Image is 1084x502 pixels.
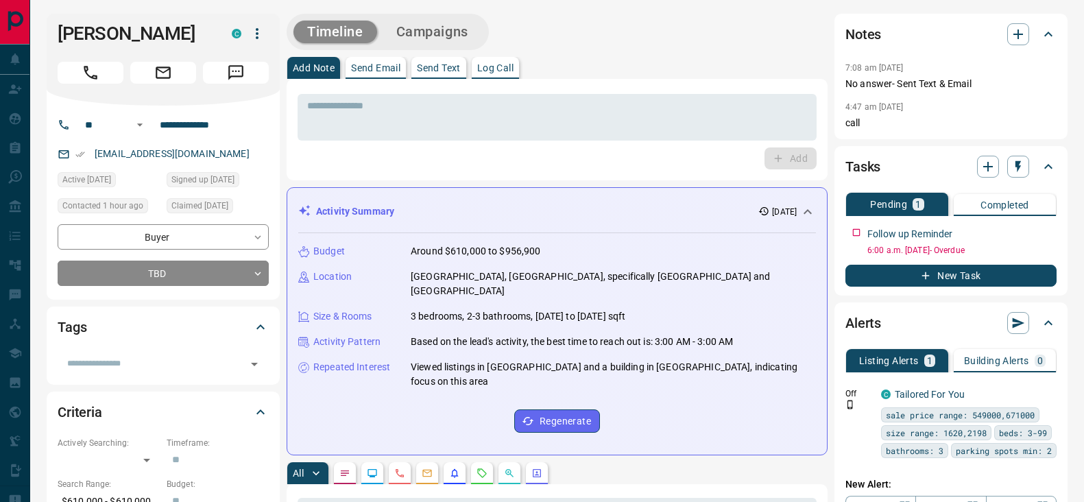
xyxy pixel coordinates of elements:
[886,408,1035,422] span: sale price range: 549000,671000
[58,316,86,338] h2: Tags
[58,23,211,45] h1: [PERSON_NAME]
[58,311,269,344] div: Tags
[845,63,904,73] p: 7:08 am [DATE]
[167,198,269,217] div: Sun Oct 12 2025
[58,401,102,423] h2: Criteria
[351,63,400,73] p: Send Email
[964,356,1029,366] p: Building Alerts
[313,309,372,324] p: Size & Rooms
[339,468,350,479] svg: Notes
[867,227,952,241] p: Follow up Reminder
[58,62,123,84] span: Call
[845,156,880,178] h2: Tasks
[58,396,269,429] div: Criteria
[58,478,160,490] p: Search Range:
[411,244,541,259] p: Around $610,000 to $956,900
[927,356,932,366] p: 1
[845,77,1057,91] p: No answer- Sent Text & Email
[171,199,228,213] span: Claimed [DATE]
[886,426,987,440] span: size range: 1620,2198
[845,102,904,112] p: 4:47 am [DATE]
[845,150,1057,183] div: Tasks
[293,63,335,73] p: Add Note
[477,63,514,73] p: Log Call
[845,265,1057,287] button: New Task
[772,206,797,218] p: [DATE]
[58,261,269,286] div: TBD
[422,468,433,479] svg: Emails
[859,356,919,366] p: Listing Alerts
[316,204,394,219] p: Activity Summary
[95,148,250,159] a: [EMAIL_ADDRESS][DOMAIN_NAME]
[886,444,943,457] span: bathrooms: 3
[845,312,881,334] h2: Alerts
[313,335,381,349] p: Activity Pattern
[167,437,269,449] p: Timeframe:
[58,437,160,449] p: Actively Searching:
[171,173,234,187] span: Signed up [DATE]
[313,360,390,374] p: Repeated Interest
[999,426,1047,440] span: beds: 3-99
[411,360,816,389] p: Viewed listings in [GEOGRAPHIC_DATA] and a building in [GEOGRAPHIC_DATA], indicating focus on thi...
[58,224,269,250] div: Buyer
[245,355,264,374] button: Open
[504,468,515,479] svg: Opportunities
[411,335,733,349] p: Based on the lead's activity, the best time to reach out is: 3:00 AM - 3:00 AM
[232,29,241,38] div: condos.ca
[293,21,377,43] button: Timeline
[417,63,461,73] p: Send Text
[383,21,482,43] button: Campaigns
[313,244,345,259] p: Budget
[845,307,1057,339] div: Alerts
[845,400,855,409] svg: Push Notification Only
[167,172,269,191] div: Wed Jan 13 2021
[870,200,907,209] p: Pending
[293,468,304,478] p: All
[881,390,891,399] div: condos.ca
[203,62,269,84] span: Message
[411,270,816,298] p: [GEOGRAPHIC_DATA], [GEOGRAPHIC_DATA], specifically [GEOGRAPHIC_DATA] and [GEOGRAPHIC_DATA]
[915,200,921,209] p: 1
[62,199,143,213] span: Contacted 1 hour ago
[980,200,1029,210] p: Completed
[895,389,965,400] a: Tailored For You
[1037,356,1043,366] p: 0
[367,468,378,479] svg: Lead Browsing Activity
[845,116,1057,130] p: call
[394,468,405,479] svg: Calls
[167,478,269,490] p: Budget:
[514,409,600,433] button: Regenerate
[62,173,111,187] span: Active [DATE]
[75,150,85,159] svg: Email Verified
[132,117,148,133] button: Open
[411,309,625,324] p: 3 bedrooms, 2-3 bathrooms, [DATE] to [DATE] sqft
[298,199,816,224] div: Activity Summary[DATE]
[845,23,881,45] h2: Notes
[845,18,1057,51] div: Notes
[845,387,873,400] p: Off
[58,198,160,217] div: Mon Oct 13 2025
[531,468,542,479] svg: Agent Actions
[313,270,352,284] p: Location
[130,62,196,84] span: Email
[867,244,1057,256] p: 6:00 a.m. [DATE] - Overdue
[477,468,487,479] svg: Requests
[956,444,1052,457] span: parking spots min: 2
[449,468,460,479] svg: Listing Alerts
[58,172,160,191] div: Sat Oct 11 2025
[845,477,1057,492] p: New Alert:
